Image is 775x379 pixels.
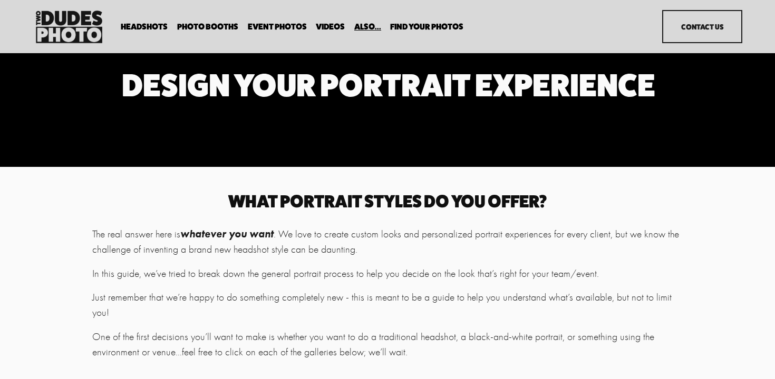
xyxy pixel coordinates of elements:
a: Event Photos [248,22,307,32]
img: Two Dudes Photo | Headshots, Portraits &amp; Photo Booths [33,8,105,46]
span: Find Your Photos [390,23,463,31]
span: Headshots [121,23,168,31]
a: folder dropdown [177,22,238,32]
p: In this guide, we’ve tried to break down the general portrait process to help you decide on the l... [92,266,683,281]
a: Contact Us [662,10,742,43]
p: One of the first decisions you’ll want to make is whether you want to do a traditional headshot, ... [92,329,683,360]
h2: What portrait Styles do you offer? [92,193,683,210]
p: The real answer here is . We love to create custom looks and personalized portrait experiences fo... [92,226,683,257]
a: folder dropdown [121,22,168,32]
a: folder dropdown [390,22,463,32]
h1: design your portrait experience [122,69,655,101]
p: Just remember that we’re happy to do something completely new - this is meant to be a guide to he... [92,290,683,321]
span: Also... [354,23,381,31]
a: folder dropdown [354,22,381,32]
span: Photo Booths [177,23,238,31]
em: whatever you want [180,227,274,240]
a: Videos [316,22,345,32]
